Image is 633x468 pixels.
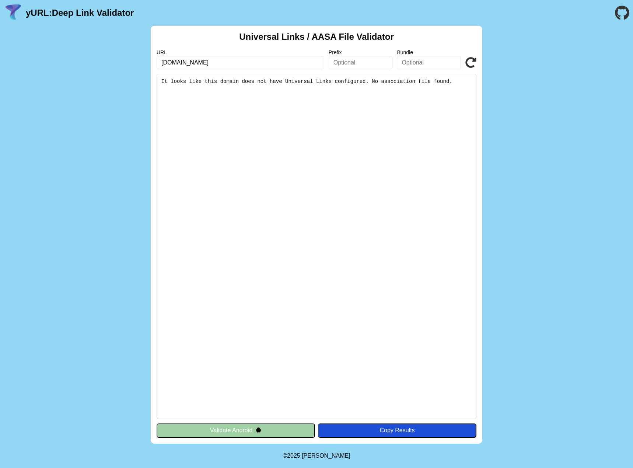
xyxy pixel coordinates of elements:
[283,444,350,468] footer: ©
[302,453,350,459] a: Michael Ibragimchayev's Personal Site
[157,56,324,69] input: Required
[329,49,393,55] label: Prefix
[157,74,476,419] pre: It looks like this domain does not have Universal Links configured. No association file found.
[397,49,461,55] label: Bundle
[157,49,324,55] label: URL
[287,453,300,459] span: 2025
[239,32,394,42] h2: Universal Links / AASA File Validator
[329,56,393,69] input: Optional
[26,8,134,18] a: yURL:Deep Link Validator
[397,56,461,69] input: Optional
[255,427,262,433] img: droidIcon.svg
[157,423,315,437] button: Validate Android
[322,427,473,434] div: Copy Results
[4,3,23,22] img: yURL Logo
[318,423,476,437] button: Copy Results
